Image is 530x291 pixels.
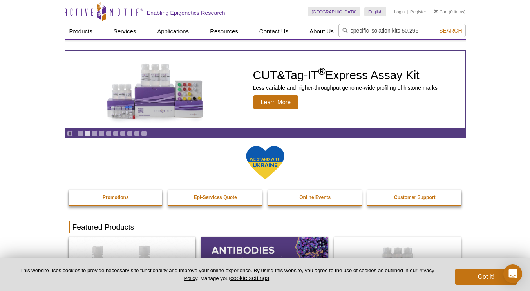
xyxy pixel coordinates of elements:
strong: Epi-Services Quote [194,195,237,200]
a: [GEOGRAPHIC_DATA] [308,7,361,16]
a: About Us [305,24,338,39]
a: Go to slide 2 [85,130,90,136]
a: Go to slide 1 [78,130,83,136]
a: Contact Us [255,24,293,39]
li: | [407,7,408,16]
button: cookie settings [230,275,269,281]
a: Go to slide 4 [99,130,105,136]
h2: CUT&Tag-IT Express Assay Kit [253,69,438,81]
p: This website uses cookies to provide necessary site functionality and improve your online experie... [13,267,442,282]
span: Search [439,27,462,34]
button: Got it! [455,269,517,285]
a: Login [394,9,405,14]
a: Go to slide 6 [113,130,119,136]
h2: Featured Products [69,221,462,233]
a: Go to slide 7 [120,130,126,136]
img: CUT&Tag-IT Express Assay Kit [90,46,220,132]
a: Online Events [268,190,363,205]
a: Epi-Services Quote [168,190,263,205]
a: Go to slide 9 [134,130,140,136]
button: Search [437,27,464,34]
a: English [364,7,386,16]
a: Go to slide 8 [127,130,133,136]
a: Products [65,24,97,39]
a: Go to slide 3 [92,130,98,136]
a: Resources [205,24,243,39]
a: Privacy Policy [184,268,434,281]
h2: Enabling Epigenetics Research [147,9,225,16]
strong: Online Events [299,195,331,200]
a: Go to slide 10 [141,130,147,136]
a: Promotions [69,190,163,205]
a: Applications [152,24,194,39]
article: CUT&Tag-IT Express Assay Kit [65,51,465,128]
a: Toggle autoplay [67,130,73,136]
a: Customer Support [367,190,462,205]
a: Cart [434,9,448,14]
strong: Customer Support [394,195,435,200]
input: Keyword, Cat. No. [338,24,466,37]
li: (0 items) [434,7,466,16]
a: CUT&Tag-IT Express Assay Kit CUT&Tag-IT®Express Assay Kit Less variable and higher-throughput gen... [65,51,465,128]
a: Services [109,24,141,39]
span: Learn More [253,95,299,109]
a: Go to slide 5 [106,130,112,136]
a: Register [410,9,426,14]
img: We Stand With Ukraine [246,145,285,180]
img: Your Cart [434,9,438,13]
sup: ® [318,66,325,77]
p: Less variable and higher-throughput genome-wide profiling of histone marks [253,84,438,91]
div: Open Intercom Messenger [503,264,522,283]
strong: Promotions [103,195,129,200]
